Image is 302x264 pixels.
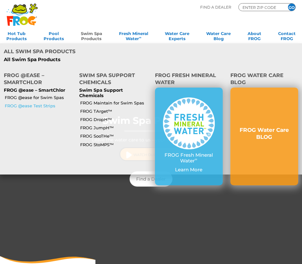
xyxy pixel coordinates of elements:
a: FROG Fresh Mineral Water∞ Learn More [163,97,215,176]
a: FROG StoMPS™ [80,142,149,147]
p: FROG @ease – SmartChlor [4,88,72,93]
h4: Swim Spa Support Chemicals [79,72,147,88]
input: Zip Code Form [242,4,280,10]
h4: FROG Fresh Mineral Water [155,72,223,88]
a: Water CareExperts [165,29,189,42]
h4: FROG @ease – SmartChlor [4,72,72,88]
a: Fresh MineralWater∞ [119,29,148,42]
a: Hot TubProducts [6,29,27,42]
a: FROG Maintain for Swim Spas [80,100,149,106]
a: FROG JumpH™ [80,125,149,131]
a: Find a Dealer [130,171,172,187]
a: All Swim Spa Products [4,57,146,62]
sup: ∞ [139,36,141,39]
a: FROG DropH™ [80,117,149,122]
a: FROG @ease Test Strips [5,103,74,109]
p: Learn More [163,167,215,173]
a: PoolProducts [44,29,64,42]
h3: FROG Water Care BLOG [238,126,290,140]
a: FROG @ease for Swim Spas [5,95,74,100]
input: GO [288,4,295,11]
a: Swim Spa Support Chemicals [79,87,123,98]
a: Swim SpaProducts [81,29,102,42]
h4: FROG Water Care BLOG [230,72,298,88]
sup: ∞ [195,157,197,161]
a: FROG Water Care BLOG [238,126,290,147]
a: FROG TArget™ [80,108,149,114]
p: Find A Dealer [200,3,231,11]
a: FROG SooTHe™ [80,133,149,139]
p: FROG Fresh Mineral Water [163,152,215,164]
h4: All Swim Spa Products [4,48,146,57]
a: Water CareBlog [206,29,231,42]
a: ContactFROG [278,29,296,42]
a: AboutFROG [248,29,261,42]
